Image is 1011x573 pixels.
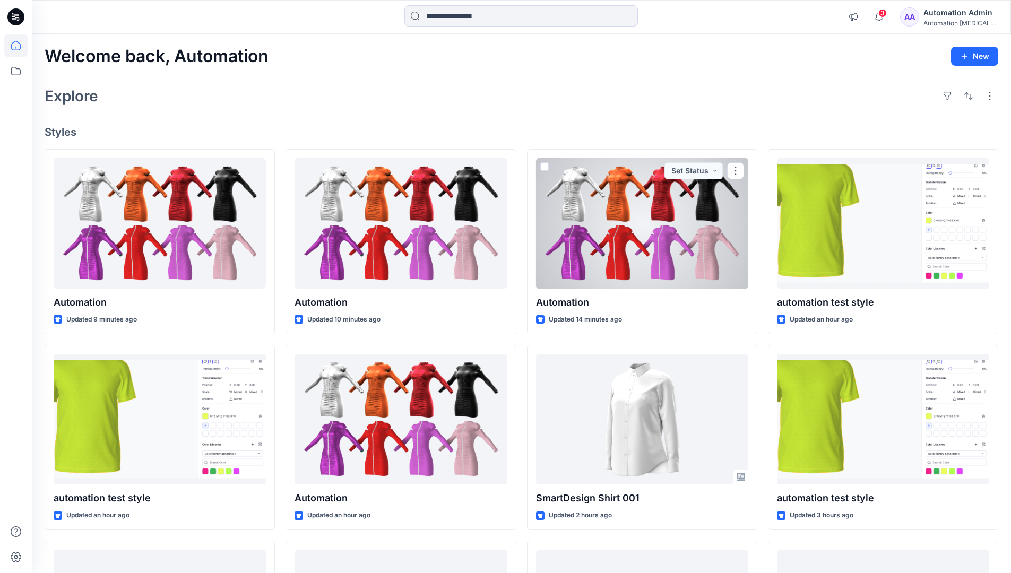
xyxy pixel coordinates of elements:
div: Automation Admin [923,6,998,19]
h4: Styles [45,126,998,138]
p: Updated an hour ago [66,510,129,521]
p: Automation [295,491,507,506]
p: automation test style [777,491,989,506]
p: Automation [54,295,266,310]
p: Updated 14 minutes ago [549,314,622,325]
h2: Welcome back, Automation [45,47,269,66]
h2: Explore [45,88,98,105]
a: automation test style [54,354,266,485]
div: Automation [MEDICAL_DATA]... [923,19,998,27]
a: automation test style [777,158,989,289]
p: automation test style [54,491,266,506]
p: Updated 3 hours ago [790,510,853,521]
span: 3 [878,9,887,18]
a: Automation [295,354,507,485]
a: automation test style [777,354,989,485]
a: Automation [54,158,266,289]
p: SmartDesign Shirt 001 [536,491,748,506]
a: Automation [295,158,507,289]
p: Updated an hour ago [790,314,853,325]
p: Updated an hour ago [307,510,370,521]
p: Updated 10 minutes ago [307,314,381,325]
p: Updated 2 hours ago [549,510,612,521]
a: SmartDesign Shirt 001 [536,354,748,485]
a: Automation [536,158,748,289]
div: AA [900,7,919,27]
p: Automation [536,295,748,310]
p: Automation [295,295,507,310]
p: automation test style [777,295,989,310]
p: Updated 9 minutes ago [66,314,137,325]
button: New [951,47,998,66]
